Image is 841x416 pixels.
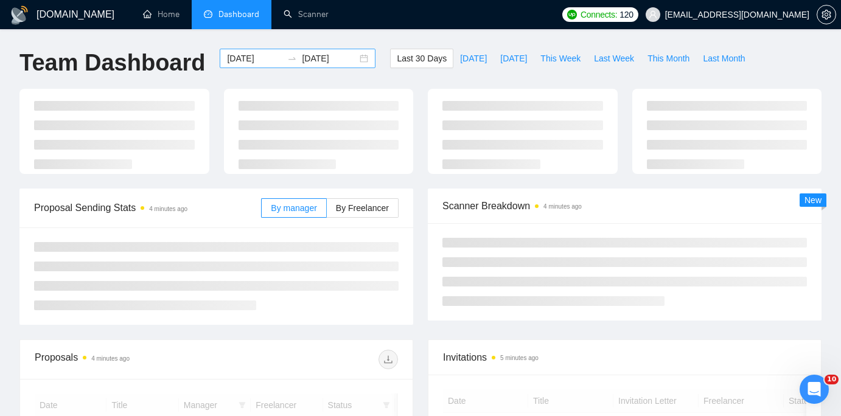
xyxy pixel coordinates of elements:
[19,49,205,77] h1: Team Dashboard
[284,9,329,19] a: searchScanner
[143,9,180,19] a: homeHome
[397,52,447,65] span: Last 30 Days
[500,52,527,65] span: [DATE]
[500,355,539,361] time: 5 minutes ago
[390,49,453,68] button: Last 30 Days
[817,10,836,19] a: setting
[302,52,357,65] input: End date
[460,52,487,65] span: [DATE]
[817,10,836,19] span: setting
[581,8,617,21] span: Connects:
[287,54,297,63] span: to
[218,9,259,19] span: Dashboard
[817,5,836,24] button: setting
[442,198,807,213] span: Scanner Breakdown
[10,5,29,25] img: logo
[696,49,752,68] button: Last Month
[453,49,494,68] button: [DATE]
[91,355,130,362] time: 4 minutes ago
[204,10,212,18] span: dashboard
[534,49,587,68] button: This Week
[34,200,261,215] span: Proposal Sending Stats
[641,49,696,68] button: This Month
[443,350,806,365] span: Invitations
[336,203,389,213] span: By Freelancer
[271,203,316,213] span: By manager
[649,10,657,19] span: user
[619,8,633,21] span: 120
[647,52,689,65] span: This Month
[800,375,829,404] iframe: Intercom live chat
[703,52,745,65] span: Last Month
[587,49,641,68] button: Last Week
[804,195,822,205] span: New
[543,203,582,210] time: 4 minutes ago
[227,52,282,65] input: Start date
[825,375,839,384] span: 10
[567,10,577,19] img: upwork-logo.png
[494,49,534,68] button: [DATE]
[149,206,187,212] time: 4 minutes ago
[35,350,217,369] div: Proposals
[287,54,297,63] span: swap-right
[540,52,581,65] span: This Week
[594,52,634,65] span: Last Week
